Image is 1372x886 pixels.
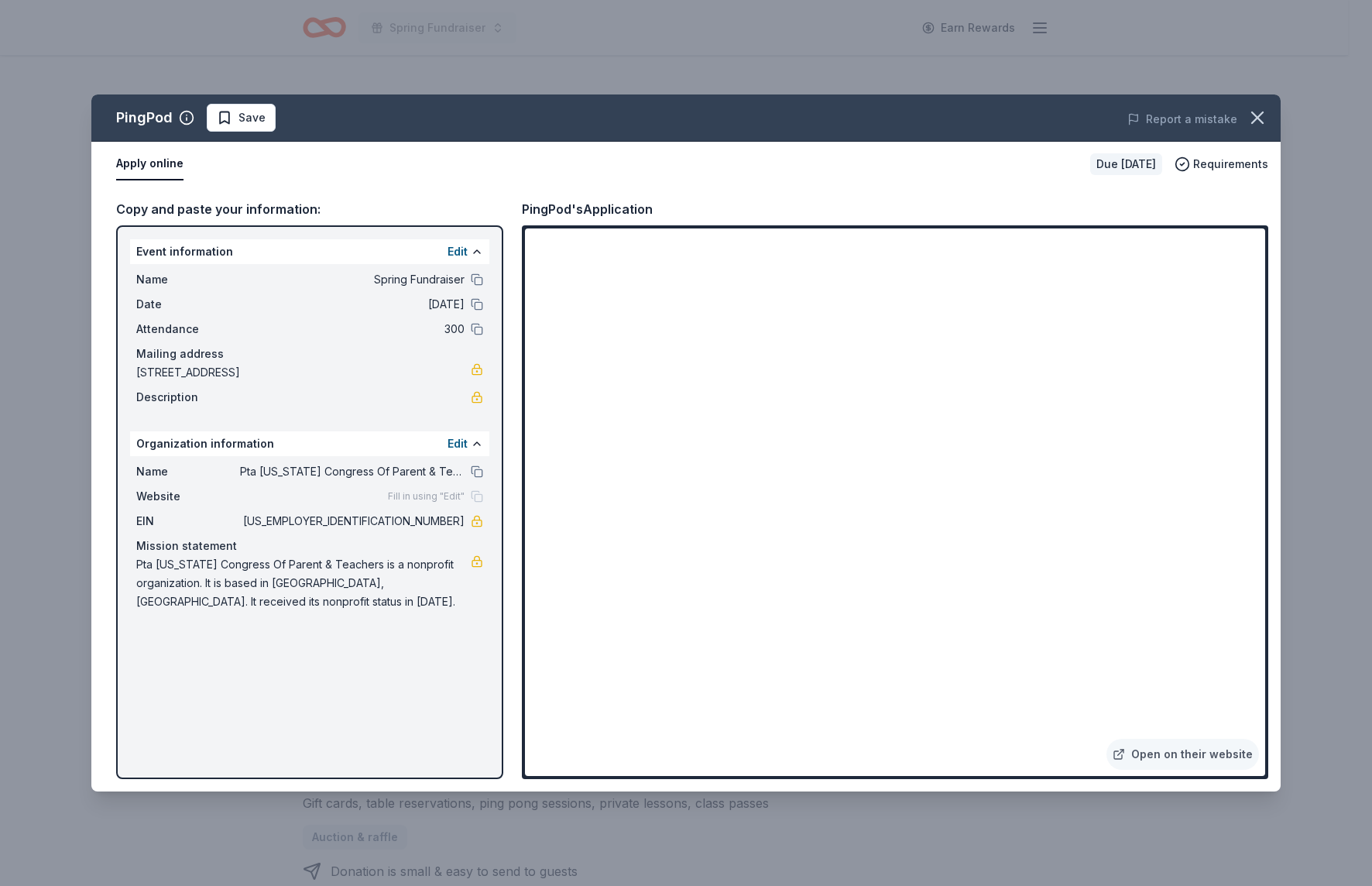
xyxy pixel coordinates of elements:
span: EIN [136,512,240,531]
span: Pta [US_STATE] Congress Of Parent & Teachers [240,462,465,481]
button: Edit [448,242,468,261]
span: [US_EMPLOYER_IDENTIFICATION_NUMBER] [240,512,465,531]
div: PingPod's Application [522,199,653,219]
span: Requirements [1193,155,1268,173]
span: Spring Fundraiser [240,270,465,289]
button: Report a mistake [1127,110,1237,129]
div: Copy and paste your information: [116,199,503,219]
span: 300 [240,320,465,338]
div: Due [DATE] [1090,153,1162,175]
div: Organization information [130,431,489,456]
span: [STREET_ADDRESS] [136,363,471,382]
div: Mission statement [136,537,483,555]
span: Pta [US_STATE] Congress Of Parent & Teachers is a nonprofit organization. It is based in [GEOGRAP... [136,555,471,611]
button: Edit [448,434,468,453]
span: Name [136,462,240,481]
span: Save [238,108,266,127]
span: Fill in using "Edit" [388,490,465,503]
span: Description [136,388,240,407]
div: Event information [130,239,489,264]
div: PingPod [116,105,173,130]
div: Mailing address [136,345,483,363]
span: Attendance [136,320,240,338]
span: [DATE] [240,295,465,314]
span: Name [136,270,240,289]
span: Date [136,295,240,314]
span: Website [136,487,240,506]
button: Requirements [1175,155,1268,173]
a: Open on their website [1106,739,1259,770]
button: Apply online [116,148,184,180]
button: Save [207,104,276,132]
